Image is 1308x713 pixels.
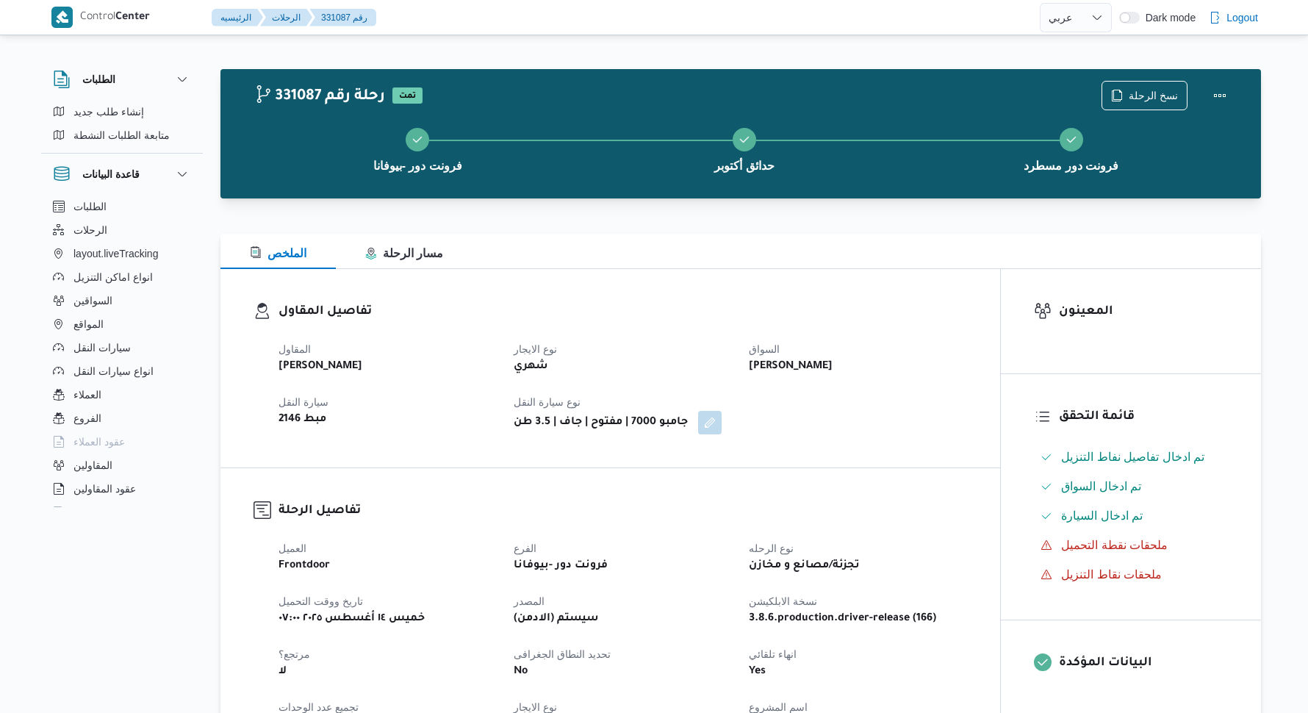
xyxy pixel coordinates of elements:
[514,343,557,355] span: نوع الايجار
[279,663,287,681] b: لا
[714,157,774,175] span: حدائق أكتوبر
[514,663,528,681] b: No
[749,358,833,376] b: [PERSON_NAME]
[73,268,153,286] span: انواع اماكن التنزيل
[514,595,545,607] span: المصدر
[47,454,197,477] button: المقاولين
[47,312,197,336] button: المواقع
[73,409,101,427] span: الفروع
[47,100,197,123] button: إنشاء طلب جديد
[260,9,312,26] button: الرحلات
[47,336,197,359] button: سيارات النقل
[1061,507,1143,525] span: تم ادخال السيارة
[250,247,306,259] span: الملخص
[254,110,581,187] button: فرونت دور -بيوفانا
[279,343,311,355] span: المقاول
[53,71,191,88] button: الطلبات
[581,110,908,187] button: حدائق أكتوبر
[73,315,104,333] span: المواقع
[749,663,766,681] b: Yes
[1059,653,1228,673] h3: البيانات المؤكدة
[73,292,112,309] span: السواقين
[47,383,197,406] button: العملاء
[514,610,599,628] b: (سيستم (الادمن
[1061,568,1162,581] span: ملحقات نقاط التنزيل
[41,100,203,153] div: الطلبات
[365,247,443,259] span: مسار الرحلة
[1102,81,1187,110] button: نسخ الرحلة
[1035,445,1228,469] button: تم ادخال تفاصيل نفاط التنزيل
[279,595,363,607] span: تاريخ ووقت التحميل
[279,411,326,429] b: مبط 2146
[47,406,197,430] button: الفروع
[1035,563,1228,587] button: ملحقات نقاط التنزيل
[1061,451,1204,463] span: تم ادخال تفاصيل نفاط التنزيل
[309,9,376,26] button: 331087 رقم
[73,245,158,262] span: layout.liveTracking
[47,123,197,147] button: متابعة الطلبات النشطة
[73,504,134,521] span: اجهزة التليفون
[1061,566,1162,584] span: ملحقات نقاط التنزيل
[47,477,197,501] button: عقود المقاولين
[82,71,115,88] h3: الطلبات
[514,358,548,376] b: شهري
[514,701,557,713] span: نوع الايجار
[279,358,362,376] b: [PERSON_NAME]
[279,648,310,660] span: مرتجع؟
[749,542,794,554] span: نوع الرحله
[73,480,136,498] span: عقود المقاولين
[279,542,306,554] span: العميل
[47,195,197,218] button: الطلبات
[73,126,170,144] span: متابعة الطلبات النشطة
[1205,81,1235,110] button: Actions
[399,92,416,101] b: تمت
[279,396,328,408] span: سيارة النقل
[41,195,203,513] div: قاعدة البيانات
[1061,480,1141,492] span: تم ادخال السواق
[82,165,140,183] h3: قاعدة البيانات
[1035,475,1228,498] button: تم ادخال السواق
[47,501,197,524] button: اجهزة التليفون
[1061,509,1143,522] span: تم ادخال السيارة
[73,221,107,239] span: الرحلات
[1061,539,1168,551] span: ملحقات نقطة التحميل
[1066,134,1077,146] svg: Step 3 is complete
[73,456,112,474] span: المقاولين
[514,557,608,575] b: فرونت دور -بيوفانا
[514,414,688,431] b: جامبو 7000 | مفتوح | جاف | 3.5 طن
[47,359,197,383] button: انواع سيارات النقل
[73,433,125,451] span: عقود العملاء
[749,610,936,628] b: 3.8.6.production.driver-release (166)
[73,386,101,404] span: العملاء
[1059,407,1228,427] h3: قائمة التحقق
[47,430,197,454] button: عقود العملاء
[279,302,967,322] h3: تفاصيل المقاول
[254,87,385,107] h2: 331087 رحلة رقم
[1226,9,1258,26] span: Logout
[51,7,73,28] img: X8yXhbKr1z7QwAAAABJRU5ErkJggg==
[514,648,611,660] span: تحديد النطاق الجغرافى
[514,396,581,408] span: نوع سيارة النقل
[47,289,197,312] button: السواقين
[1061,448,1204,466] span: تم ادخال تفاصيل نفاط التنزيل
[749,557,860,575] b: تجزئة/مصانع و مخازن
[392,87,423,104] span: تمت
[412,134,423,146] svg: Step 1 is complete
[47,265,197,289] button: انواع اماكن التنزيل
[1061,478,1141,495] span: تم ادخال السواق
[514,542,536,554] span: الفرع
[73,198,107,215] span: الطلبات
[739,134,750,146] svg: Step 2 is complete
[1035,504,1228,528] button: تم ادخال السيارة
[212,9,263,26] button: الرئيسيه
[279,610,425,628] b: خميس ١٤ أغسطس ٢٠٢٥ ٠٧:٠٠
[1035,534,1228,557] button: ملحقات نقطة التحميل
[47,218,197,242] button: الرحلات
[1129,87,1178,104] span: نسخ الرحلة
[279,701,359,713] span: تجميع عدد الوحدات
[73,339,131,356] span: سيارات النقل
[908,110,1235,187] button: فرونت دور مسطرد
[749,343,780,355] span: السواق
[73,103,144,121] span: إنشاء طلب جديد
[1203,3,1264,32] button: Logout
